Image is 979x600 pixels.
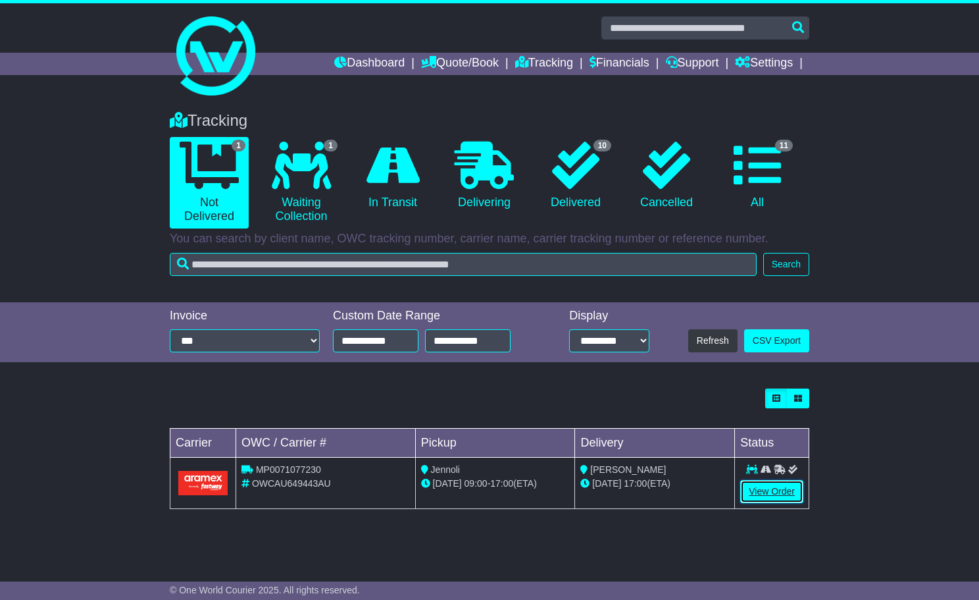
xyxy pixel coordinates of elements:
td: Delivery [575,429,735,458]
div: Invoice [170,309,320,323]
div: (ETA) [580,477,729,491]
a: 1 Waiting Collection [262,137,341,229]
a: View Order [740,480,803,503]
span: © One World Courier 2025. All rights reserved. [170,585,360,595]
td: OWC / Carrier # [236,429,416,458]
span: 09:00 [464,478,488,489]
span: 1 [232,140,245,151]
div: - (ETA) [421,477,570,491]
div: Custom Date Range [333,309,538,323]
a: Cancelled [628,137,705,215]
p: You can search by client name, OWC tracking number, carrier name, carrier tracking number or refe... [170,232,809,246]
span: [PERSON_NAME] [590,464,666,475]
span: 11 [775,140,793,151]
span: Jennoli [431,464,460,475]
button: Search [763,253,809,276]
span: 17:00 [490,478,513,489]
span: [DATE] [592,478,621,489]
a: In Transit [354,137,432,215]
a: 11 All [718,137,796,215]
button: Refresh [688,329,738,352]
td: Status [735,429,809,458]
span: 17:00 [624,478,647,489]
span: OWCAU649443AU [252,478,331,489]
div: Tracking [163,111,816,130]
a: CSV Export [744,329,809,352]
td: Carrier [170,429,236,458]
span: 1 [324,140,338,151]
a: Support [666,53,719,75]
span: [DATE] [433,478,462,489]
a: 10 Delivered [537,137,615,215]
a: Quote/Book [421,53,499,75]
a: Dashboard [334,53,405,75]
div: Display [569,309,649,323]
img: Aramex.png [178,471,228,495]
td: Pickup [415,429,575,458]
span: 10 [593,140,611,151]
a: Settings [735,53,793,75]
a: Financials [590,53,649,75]
a: 1 Not Delivered [170,137,249,229]
a: Delivering [445,137,524,215]
span: MP0071077230 [256,464,321,475]
a: Tracking [515,53,573,75]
